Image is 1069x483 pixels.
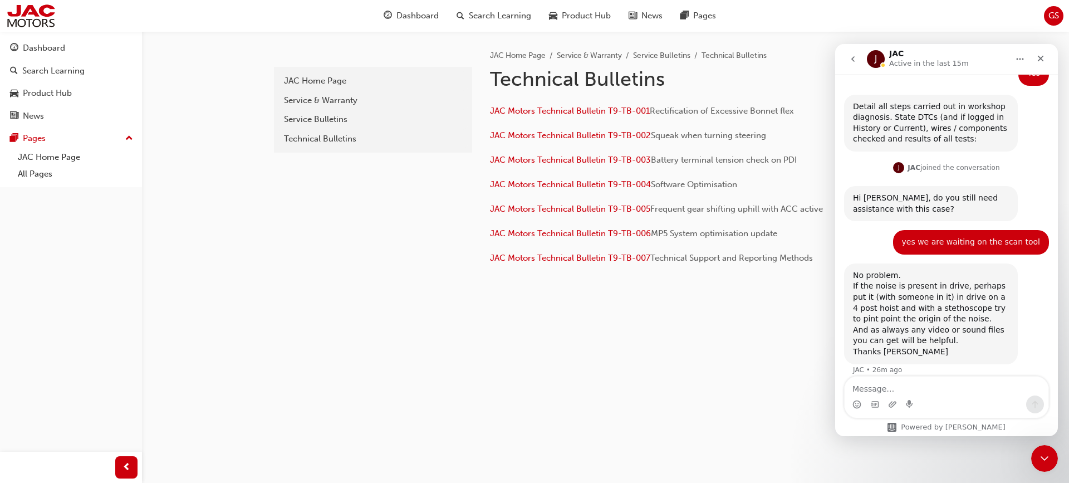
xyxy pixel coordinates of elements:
[4,36,138,128] button: DashboardSearch LearningProduct HubNews
[22,65,85,77] div: Search Learning
[284,75,462,87] div: JAC Home Page
[4,128,138,149] button: Pages
[650,253,813,263] span: Technical Support and Reporting Methods
[448,4,540,27] a: search-iconSearch Learning
[23,87,72,100] div: Product Hub
[10,89,18,99] span: car-icon
[10,134,18,144] span: pages-icon
[23,132,46,145] div: Pages
[284,133,462,145] div: Technical Bulletins
[125,131,133,146] span: up-icon
[396,9,439,22] span: Dashboard
[375,4,448,27] a: guage-iconDashboard
[490,228,651,238] a: JAC Motors Technical Bulletin T9-TB-006
[457,9,464,23] span: search-icon
[540,4,620,27] a: car-iconProduct Hub
[469,9,531,22] span: Search Learning
[284,94,462,107] div: Service & Warranty
[651,155,797,165] span: Battery terminal tension check on PDI
[562,9,611,22] span: Product Hub
[702,50,767,62] li: Technical Bulletins
[557,51,622,60] a: Service & Warranty
[278,71,468,91] a: JAC Home Page
[490,179,651,189] a: JAC Motors Technical Bulletin T9-TB-004
[13,165,138,183] a: All Pages
[4,38,138,58] a: Dashboard
[620,4,671,27] a: news-iconNews
[693,9,716,22] span: Pages
[671,4,725,27] a: pages-iconPages
[490,67,855,91] h1: Technical Bulletins
[278,91,468,110] a: Service & Warranty
[1048,9,1059,22] span: GS
[278,129,468,149] a: Technical Bulletins
[278,110,468,129] a: Service Bulletins
[10,66,18,76] span: search-icon
[6,3,56,28] img: jac-portal
[23,42,65,55] div: Dashboard
[490,155,651,165] a: JAC Motors Technical Bulletin T9-TB-003
[629,9,637,23] span: news-icon
[651,228,777,238] span: MP5 System optimisation update
[680,9,689,23] span: pages-icon
[490,130,651,140] a: JAC Motors Technical Bulletin T9-TB-002
[4,61,138,81] a: Search Learning
[384,9,392,23] span: guage-icon
[490,204,650,214] a: JAC Motors Technical Bulletin T9-TB-005
[23,110,44,123] div: News
[122,461,131,475] span: prev-icon
[1031,445,1058,472] iframe: Intercom live chat
[490,106,650,116] span: JAC Motors Technical Bulletin T9-TB-001
[4,83,138,104] a: Product Hub
[4,106,138,126] a: News
[651,179,737,189] span: Software Optimisation
[13,149,138,166] a: JAC Home Page
[490,51,546,60] a: JAC Home Page
[10,111,18,121] span: news-icon
[1044,6,1063,26] button: GS
[490,253,650,263] a: JAC Motors Technical Bulletin T9-TB-007
[641,9,663,22] span: News
[549,9,557,23] span: car-icon
[633,51,690,60] a: Service Bulletins
[835,44,1058,436] iframe: Intercom live chat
